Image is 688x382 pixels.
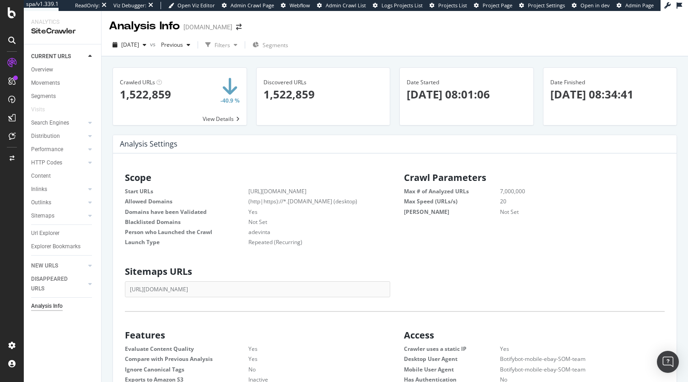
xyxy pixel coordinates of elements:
div: ReadOnly: [75,2,100,9]
dd: 7,000,000 [477,187,665,195]
p: [DATE] 08:01:06 [407,87,527,102]
a: Segments [31,92,95,101]
div: Search Engines [31,118,69,128]
span: Date Finished [550,78,585,86]
div: Filters [215,41,230,49]
dd: Yes [226,355,386,363]
a: Projects List [430,2,467,9]
dt: Ignore Canonical Tags [125,366,248,373]
a: Overview [31,65,95,75]
a: Search Engines [31,118,86,128]
dt: Launch Type [125,238,248,246]
dd: (http|https)://*.[DOMAIN_NAME] (desktop) [226,197,386,205]
dd: 20 [477,197,665,205]
div: arrow-right-arrow-left [236,24,242,30]
dd: No [226,366,386,373]
a: Admin Crawl List [317,2,366,9]
div: Overview [31,65,53,75]
div: Url Explorer [31,229,59,238]
div: [DOMAIN_NAME] [183,22,232,32]
dd: Not Set [226,218,386,226]
dd: adevinta [226,228,386,236]
span: vs [150,40,157,48]
dd: Not Set [477,208,665,216]
span: Admin Crawl List [326,2,366,9]
a: CURRENT URLS [31,52,86,61]
h2: Access [404,330,669,340]
div: Performance [31,145,63,154]
a: Project Page [474,2,512,9]
dt: Domains have been Validated [125,208,248,216]
dt: Allowed Domains [125,197,248,205]
a: DISAPPEARED URLS [31,274,86,294]
div: Distribution [31,131,60,141]
a: Movements [31,78,95,88]
a: Project Settings [519,2,565,9]
a: Distribution [31,131,86,141]
dd: Repeated (Recurring) [226,238,386,246]
button: Segments [249,38,292,52]
a: Visits [31,105,54,115]
dt: Max Speed (URLs/s) [404,197,500,205]
div: Sitemaps [31,211,54,221]
div: Movements [31,78,60,88]
h2: Scope [125,173,390,183]
h2: Features [125,330,390,340]
a: NEW URLS [31,261,86,271]
dt: Crawler uses a static IP [404,345,500,353]
div: Visits [31,105,45,115]
div: SiteCrawler [31,26,94,37]
a: Performance [31,145,86,154]
span: Admin Page [625,2,654,9]
h4: Analysis Settings [120,138,177,150]
div: Inlinks [31,185,47,194]
span: Previous [157,41,183,49]
span: Project Settings [528,2,565,9]
span: Open in dev [580,2,610,9]
a: Outlinks [31,198,86,207]
div: Analytics [31,18,94,26]
dt: Person who Launched the Crawl [125,228,248,236]
button: [DATE] [109,38,150,52]
dt: Desktop User Agent [404,355,500,363]
span: 2025 Oct. 13th [121,41,139,49]
dd: [URL][DOMAIN_NAME] [226,187,386,195]
span: Admin Crawl Page [231,2,274,9]
a: Open in dev [572,2,610,9]
span: Projects List [438,2,467,9]
dd: Botifybot-mobile-ebay-SOM-team [477,366,665,373]
div: CURRENT URLS [31,52,71,61]
dt: Start URLs [125,187,248,195]
span: Discovered URLs [263,78,306,86]
dt: Compare with Previous Analysis [125,355,248,363]
span: Segments [263,41,288,49]
dd: Yes [226,208,386,216]
div: Explorer Bookmarks [31,242,81,251]
a: Open Viz Editor [168,2,215,9]
dd: Botifybot-mobile-ebay-SOM-team [477,355,665,363]
p: [DATE] 08:34:41 [550,87,670,102]
span: Webflow [290,2,310,9]
dt: [PERSON_NAME] [404,208,500,216]
a: Sitemaps [31,211,86,221]
div: HTTP Codes [31,158,62,168]
dd: Yes [226,345,386,353]
div: Segments [31,92,56,101]
dt: Mobile User Agent [404,366,500,373]
p: 1,522,859 [263,87,383,102]
span: Open Viz Editor [177,2,215,9]
a: Url Explorer [31,229,95,238]
div: Viz Debugger: [113,2,146,9]
a: Content [31,171,95,181]
div: [URL][DOMAIN_NAME] [125,281,390,297]
div: Outlinks [31,198,51,207]
div: Analysis Info [109,18,180,34]
h2: Sitemaps URLs [125,267,390,277]
a: Logs Projects List [373,2,423,9]
div: Analysis Info [31,301,63,311]
button: Previous [157,38,194,52]
dt: Evaluate Content Quality [125,345,248,353]
a: Analysis Info [31,301,95,311]
dd: Yes [477,345,665,353]
a: HTTP Codes [31,158,86,168]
